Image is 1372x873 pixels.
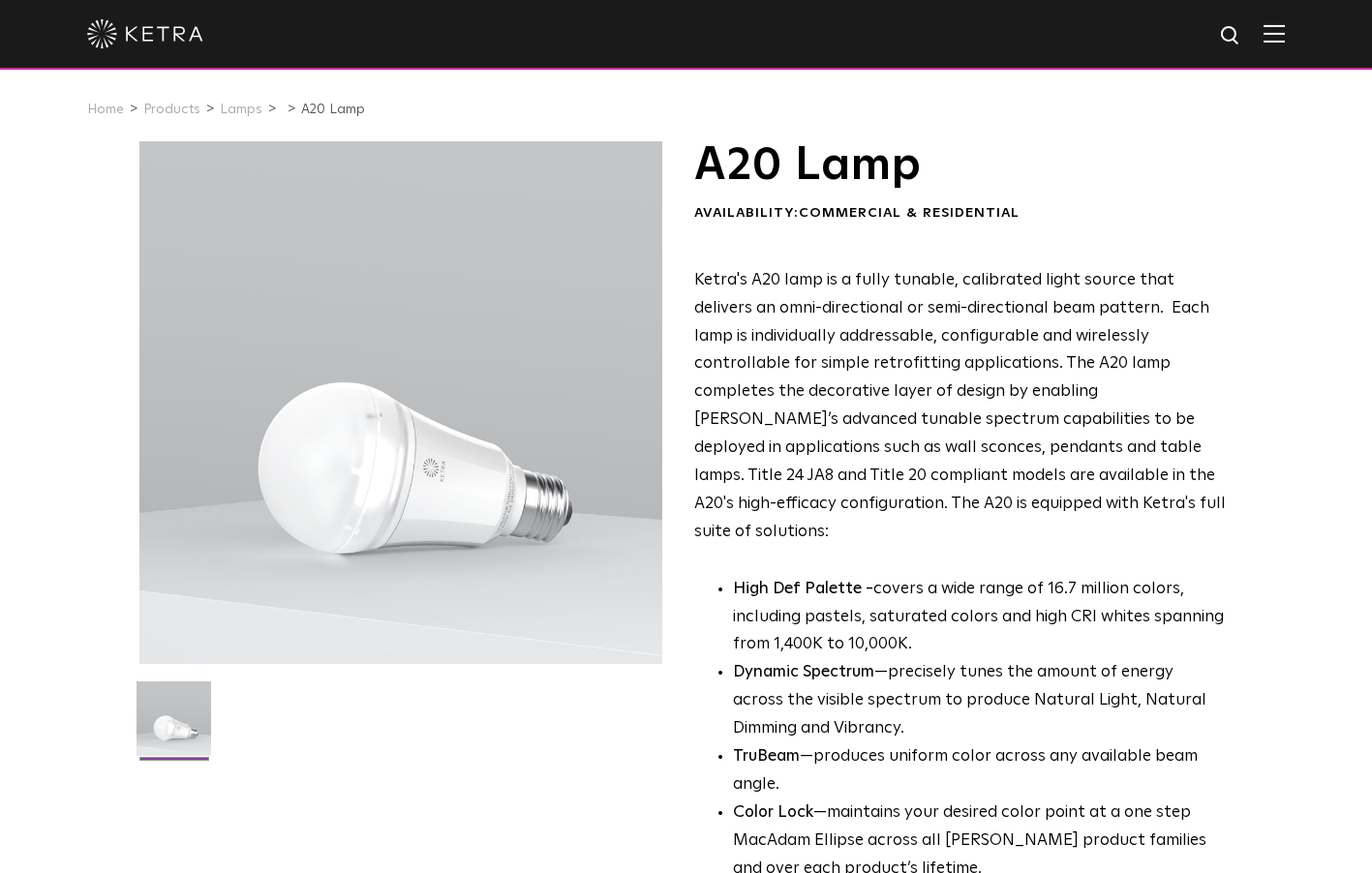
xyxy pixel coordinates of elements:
[301,103,365,116] a: A20 Lamp
[1264,24,1285,43] img: Hamburger%20Nav.svg
[694,272,1226,540] span: Ketra's A20 lamp is a fully tunable, calibrated light source that delivers an omni-directional or...
[799,206,1020,220] span: Commercial & Residential
[87,19,203,48] img: ketra-logo-2019-white
[733,743,1228,799] li: —produces uniform color across any available beam angle.
[733,748,800,765] strong: TruBeam
[733,664,874,680] strong: Dynamic Spectrum
[694,204,1228,224] div: Availability:
[733,576,1228,660] p: covers a wide range of 16.7 million colors, including pastels, saturated colors and high CRI whit...
[733,659,1228,743] li: —precisely tunes the amount of energy across the visible spectrum to produce Natural Light, Natur...
[733,804,813,821] strong: Color Lock
[694,141,1228,190] h1: A20 Lamp
[220,103,262,116] a: Lamps
[87,103,124,116] a: Home
[137,681,211,770] img: A20-Lamp-2021-Web-Square
[733,581,873,597] strong: High Def Palette -
[1219,24,1243,48] img: search icon
[143,103,200,116] a: Products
